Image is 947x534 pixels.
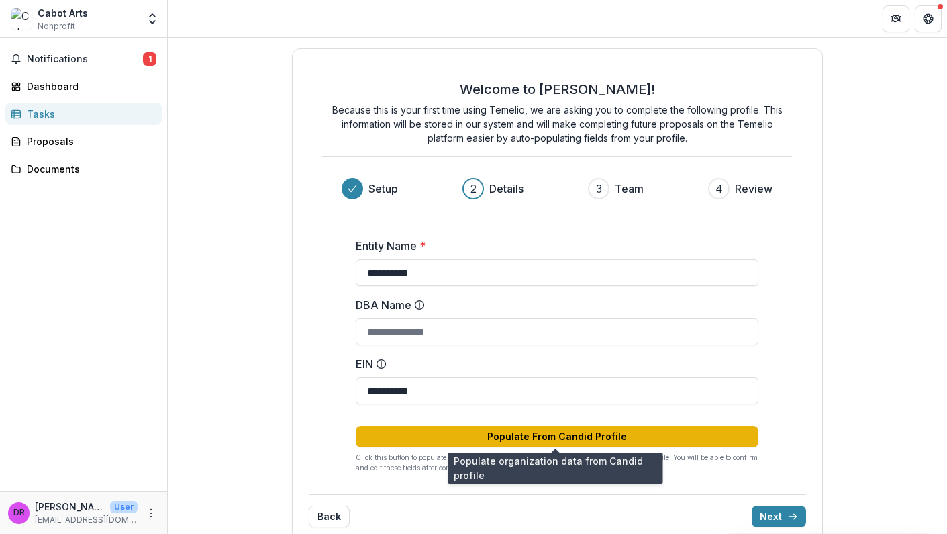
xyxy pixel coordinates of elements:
[470,181,477,197] div: 2
[356,426,758,447] button: Populate From Candid Profile
[5,130,162,152] a: Proposals
[35,500,105,514] p: [PERSON_NAME]
[356,238,750,254] label: Entity Name
[110,501,138,513] p: User
[38,20,75,32] span: Nonprofit
[915,5,942,32] button: Get Help
[752,506,806,527] button: Next
[309,506,350,527] button: Back
[35,514,138,526] p: [EMAIL_ADDRESS][DOMAIN_NAME]
[13,508,25,517] div: Dana Robinson
[356,356,750,372] label: EIN
[735,181,772,197] h3: Review
[596,181,602,197] div: 3
[27,79,151,93] div: Dashboard
[715,181,723,197] div: 4
[5,48,162,70] button: Notifications1
[883,5,909,32] button: Partners
[27,162,151,176] div: Documents
[489,181,524,197] h3: Details
[27,107,151,121] div: Tasks
[5,75,162,97] a: Dashboard
[27,134,151,148] div: Proposals
[356,297,750,313] label: DBA Name
[342,178,772,199] div: Progress
[322,103,792,145] p: Because this is your first time using Temelio, we are asking you to complete the following profil...
[5,103,162,125] a: Tasks
[368,181,398,197] h3: Setup
[11,8,32,30] img: Cabot Arts
[143,52,156,66] span: 1
[143,505,159,521] button: More
[5,158,162,180] a: Documents
[615,181,644,197] h3: Team
[27,54,143,65] span: Notifications
[143,5,162,32] button: Open entity switcher
[38,6,88,20] div: Cabot Arts
[356,453,758,473] p: Click this button to populate core profile fields in [GEOGRAPHIC_DATA] from your Candid profile. ...
[460,81,655,97] h2: Welcome to [PERSON_NAME]!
